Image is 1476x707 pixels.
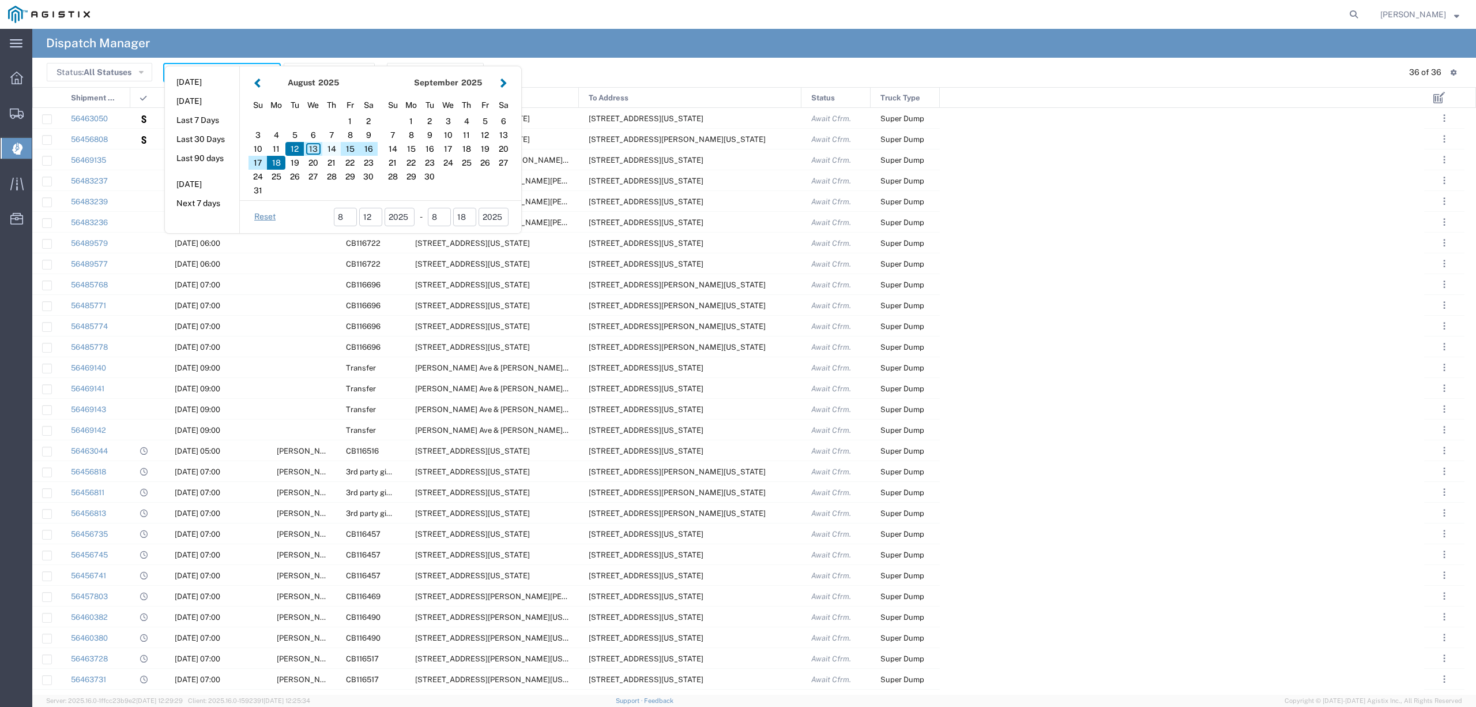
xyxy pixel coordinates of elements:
span: De Wolf Ave & E. Donner Ave, Clovis, California, United States [415,384,677,393]
img: logo [8,6,90,23]
div: 20 [304,156,322,170]
span: . . . [1443,568,1445,582]
div: 24 [439,156,457,170]
span: CB116722 [346,260,381,268]
span: De Wolf Ave & E. Donner Ave, Clovis, California, United States [415,426,677,435]
div: 14 [322,142,341,156]
div: 8 [402,128,420,142]
span: - [420,211,423,223]
strong: August [288,78,315,87]
div: 18 [267,156,285,170]
div: 26 [476,156,494,170]
div: 1 [402,114,420,128]
div: Wednesday [304,96,322,114]
div: 4 [457,114,476,128]
div: 15 [341,142,359,156]
div: 28 [322,170,341,184]
span: . . . [1443,631,1445,645]
span: 2226 Veatch St, Oroville, California, 95965, United States [589,322,766,331]
span: Status [811,88,835,109]
button: [DATE] [165,175,239,193]
span: Kristy Lee [277,467,339,476]
span: . . . [1443,361,1445,375]
div: 9 [359,128,378,142]
button: ... [1436,567,1452,583]
span: 1851 Bell Ave, Sacramento, California, 95838, United States [589,260,703,268]
span: Super Dump [880,384,924,393]
div: Monday [402,96,420,114]
div: 18 [457,142,476,156]
span: . . . [1443,278,1445,291]
div: 21 [383,156,402,170]
div: 31 [248,184,267,197]
span: Super Dump [880,405,924,414]
span: . . . [1443,236,1445,250]
div: Wednesday [439,96,457,114]
span: CB116722 [346,239,381,248]
button: ... [1436,297,1452,313]
span: 2226 Veatch St, Oroville, California, 95965, United States [589,280,766,289]
div: Friday [341,96,359,114]
span: 201 Hydril Rd, Avenal, California, 93204, United States [589,447,703,455]
a: 56485771 [71,301,106,310]
span: . . . [1443,132,1445,146]
span: Super Dump [880,467,924,476]
span: 08/14/2025, 09:00 [175,364,220,372]
button: ... [1436,193,1452,210]
a: 56456808 [71,135,108,144]
button: Status:All Statuses [47,63,152,81]
a: 56483236 [71,218,108,227]
span: Await Cfrm. [811,447,851,455]
span: 4711 Hammonton Rd, Marysville, California, 95901, United States [415,280,530,289]
div: Thursday [322,96,341,114]
div: 23 [420,156,439,170]
div: Saturday [494,96,513,114]
span: 2226 Veatch St, Oroville, California, 95965, United States [589,301,766,310]
span: 08/14/2025, 06:00 [175,239,220,248]
span: Super Dump [880,177,924,185]
span: Transfer [346,405,376,414]
span: CB116696 [346,343,381,351]
button: ... [1436,214,1452,230]
button: ... [1436,173,1452,189]
div: 24 [248,170,267,184]
span: 08/15/2025, 09:00 [175,405,220,414]
button: Last 30 Days [165,130,239,148]
span: 3rd party giveaway [346,488,412,497]
span: 11368 Newmark Rd, Clovis, California, 93619, United States [589,135,766,144]
input: yyyy [385,208,415,226]
span: 308 W Alluvial Ave, Clovis, California, 93611, United States [589,218,703,227]
button: ... [1436,671,1452,687]
span: Transfer [346,384,376,393]
span: 1851 Bell Ave, Sacramento, California, 95838, United States [589,239,703,248]
span: Await Cfrm. [811,239,851,248]
div: 36 of 36 [1409,66,1441,78]
div: 10 [248,142,267,156]
span: Transfer [346,426,376,435]
span: 3417 Grantline Rd, Rancho Cordova, California, 95742, United States [415,239,530,248]
span: 08/14/2025, 07:00 [175,301,220,310]
span: Super Dump [880,364,924,372]
span: 308 W Alluvial Ave, Clovis, California, 93611, United States [589,405,703,414]
span: Lorretta Ayala [1380,8,1446,21]
a: 56469143 [71,405,106,414]
span: 201 Hydril Rd, Avenal, California, 93204, United States [589,114,703,123]
div: 3 [248,128,267,142]
span: 08/12/2025, 07:00 [175,467,220,476]
span: Await Cfrm. [811,426,851,435]
span: Super Dump [880,301,924,310]
div: 15 [402,142,420,156]
span: . . . [1443,215,1445,229]
span: Super Dump [880,322,924,331]
button: ... [1436,152,1452,168]
span: 308 W Alluvial Ave, Clovis, California, 93611, United States [415,488,530,497]
span: Balwinder Singh [277,488,339,497]
div: 13 [304,142,322,156]
span: De Wolf Ave & E. Donner Ave, Clovis, California, United States [415,156,677,164]
button: ... [1436,360,1452,376]
span: Super Dump [880,260,924,268]
span: Super Dump [880,114,924,123]
input: mm [334,208,357,226]
button: [DATE] [165,73,239,91]
div: Monday [267,96,285,114]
